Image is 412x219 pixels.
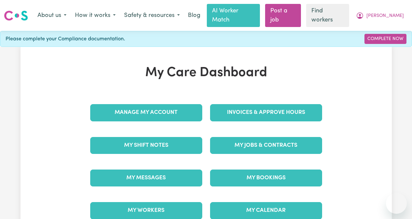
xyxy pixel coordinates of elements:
[184,8,204,23] a: Blog
[6,35,125,43] span: Please complete your Compliance documentation.
[33,9,71,22] button: About us
[4,8,28,23] a: Careseekers logo
[207,4,260,27] a: AI Worker Match
[265,4,301,27] a: Post a job
[210,137,322,154] a: My Jobs & Contracts
[90,104,202,121] a: Manage My Account
[71,9,120,22] button: How it works
[210,202,322,219] a: My Calendar
[364,34,406,44] a: Complete Now
[86,65,326,81] h1: My Care Dashboard
[90,170,202,186] a: My Messages
[210,170,322,186] a: My Bookings
[352,9,408,22] button: My Account
[90,137,202,154] a: My Shift Notes
[306,4,349,27] a: Find workers
[4,10,28,21] img: Careseekers logo
[366,12,404,20] span: [PERSON_NAME]
[210,104,322,121] a: Invoices & Approve Hours
[120,9,184,22] button: Safety & resources
[386,193,407,214] iframe: Button to launch messaging window
[90,202,202,219] a: My Workers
